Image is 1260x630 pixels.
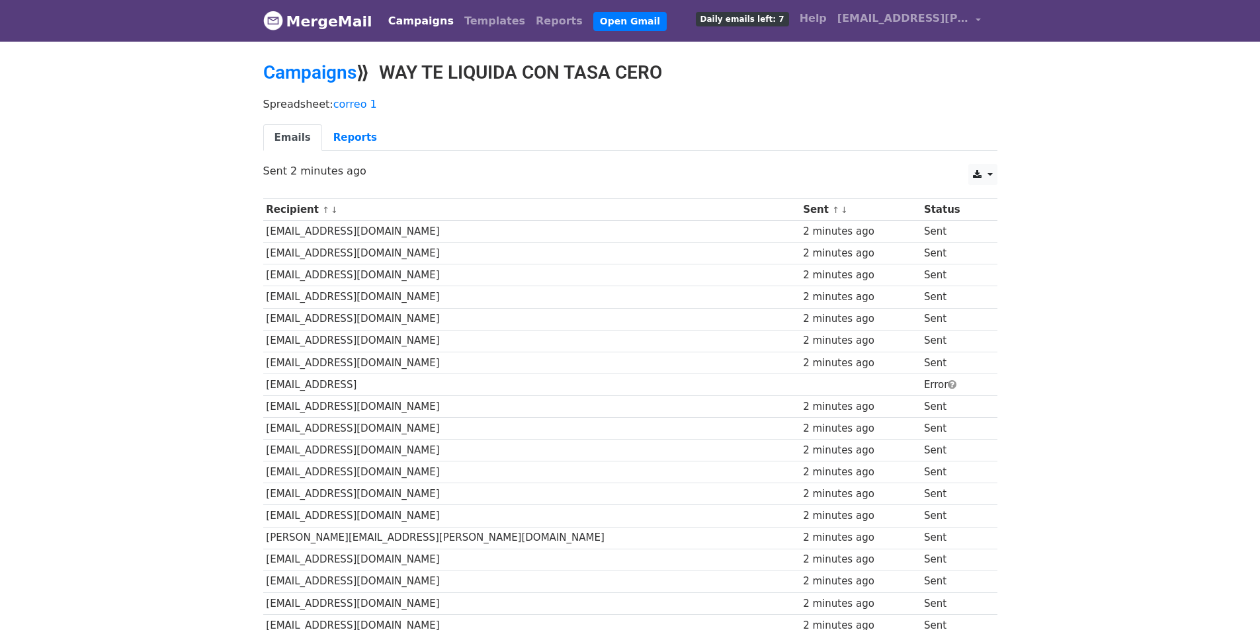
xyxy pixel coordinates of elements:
[921,549,987,571] td: Sent
[803,333,917,348] div: 2 minutes ago
[263,264,800,286] td: [EMAIL_ADDRESS][DOMAIN_NAME]
[803,268,917,283] div: 2 minutes ago
[263,592,800,614] td: [EMAIL_ADDRESS][DOMAIN_NAME]
[263,330,800,352] td: [EMAIL_ADDRESS][DOMAIN_NAME]
[696,12,789,26] span: Daily emails left: 7
[263,549,800,571] td: [EMAIL_ADDRESS][DOMAIN_NAME]
[322,124,388,151] a: Reports
[921,374,987,395] td: Error
[383,8,459,34] a: Campaigns
[921,483,987,505] td: Sent
[803,552,917,567] div: 2 minutes ago
[921,221,987,243] td: Sent
[263,97,997,111] p: Spreadsheet:
[921,418,987,440] td: Sent
[841,205,848,215] a: ↓
[333,98,377,110] a: correo 1
[263,418,800,440] td: [EMAIL_ADDRESS][DOMAIN_NAME]
[803,356,917,371] div: 2 minutes ago
[263,308,800,330] td: [EMAIL_ADDRESS][DOMAIN_NAME]
[921,330,987,352] td: Sent
[263,11,283,30] img: MergeMail logo
[803,421,917,436] div: 2 minutes ago
[803,246,917,261] div: 2 minutes ago
[803,290,917,305] div: 2 minutes ago
[263,527,800,549] td: [PERSON_NAME][EMAIL_ADDRESS][PERSON_NAME][DOMAIN_NAME]
[921,571,987,592] td: Sent
[263,483,800,505] td: [EMAIL_ADDRESS][DOMAIN_NAME]
[837,11,970,26] span: [EMAIL_ADDRESS][PERSON_NAME][DOMAIN_NAME]
[921,505,987,527] td: Sent
[921,286,987,308] td: Sent
[803,224,917,239] div: 2 minutes ago
[263,124,322,151] a: Emails
[263,243,800,264] td: [EMAIL_ADDRESS][DOMAIN_NAME]
[794,5,832,32] a: Help
[263,505,800,527] td: [EMAIL_ADDRESS][DOMAIN_NAME]
[921,527,987,549] td: Sent
[263,221,800,243] td: [EMAIL_ADDRESS][DOMAIN_NAME]
[921,264,987,286] td: Sent
[459,8,530,34] a: Templates
[263,199,800,221] th: Recipient
[921,243,987,264] td: Sent
[803,311,917,327] div: 2 minutes ago
[800,199,921,221] th: Sent
[691,5,794,32] a: Daily emails left: 7
[263,7,372,35] a: MergeMail
[803,443,917,458] div: 2 minutes ago
[331,205,338,215] a: ↓
[322,205,329,215] a: ↑
[263,61,997,84] h2: ⟫ WAY TE LIQUIDA CON TASA CERO
[921,199,987,221] th: Status
[832,205,839,215] a: ↑
[530,8,588,34] a: Reports
[263,286,800,308] td: [EMAIL_ADDRESS][DOMAIN_NAME]
[921,592,987,614] td: Sent
[263,571,800,592] td: [EMAIL_ADDRESS][DOMAIN_NAME]
[803,530,917,545] div: 2 minutes ago
[263,395,800,417] td: [EMAIL_ADDRESS][DOMAIN_NAME]
[263,374,800,395] td: [EMAIL_ADDRESS]
[803,465,917,480] div: 2 minutes ago
[593,12,667,31] a: Open Gmail
[921,461,987,483] td: Sent
[263,352,800,374] td: [EMAIL_ADDRESS][DOMAIN_NAME]
[921,352,987,374] td: Sent
[263,164,997,178] p: Sent 2 minutes ago
[832,5,987,36] a: [EMAIL_ADDRESS][PERSON_NAME][DOMAIN_NAME]
[803,596,917,611] div: 2 minutes ago
[921,308,987,330] td: Sent
[263,61,357,83] a: Campaigns
[803,399,917,414] div: 2 minutes ago
[921,440,987,461] td: Sent
[803,508,917,524] div: 2 minutes ago
[921,395,987,417] td: Sent
[263,440,800,461] td: [EMAIL_ADDRESS][DOMAIN_NAME]
[263,461,800,483] td: [EMAIL_ADDRESS][DOMAIN_NAME]
[803,574,917,589] div: 2 minutes ago
[803,487,917,502] div: 2 minutes ago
